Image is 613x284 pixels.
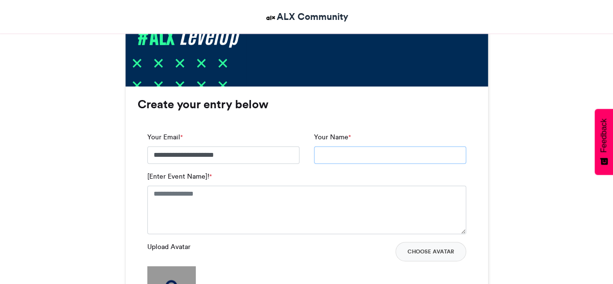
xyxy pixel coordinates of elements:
[138,99,476,110] h3: Create your entry below
[265,12,277,24] img: ALX Community
[314,132,351,142] label: Your Name
[395,242,466,261] button: Choose Avatar
[147,242,190,252] label: Upload Avatar
[265,10,348,24] a: ALX Community
[147,132,183,142] label: Your Email
[595,109,613,175] button: Feedback - Show survey
[147,171,212,182] label: [Enter Event Name]!
[599,118,608,152] span: Feedback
